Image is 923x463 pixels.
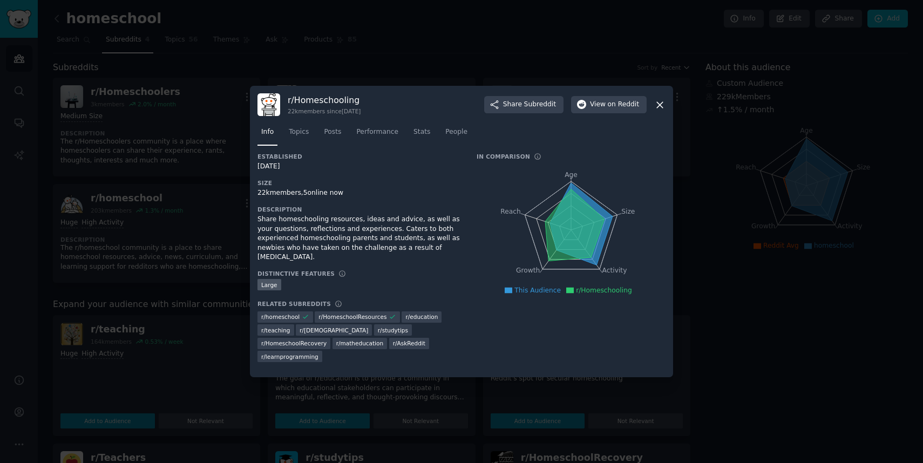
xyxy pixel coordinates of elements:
[336,339,383,347] span: r/ matheducation
[257,124,277,146] a: Info
[621,208,635,215] tspan: Size
[410,124,434,146] a: Stats
[300,326,368,334] span: r/ [DEMOGRAPHIC_DATA]
[261,127,274,137] span: Info
[257,279,281,290] div: Large
[500,208,521,215] tspan: Reach
[565,171,578,179] tspan: Age
[257,188,461,198] div: 22k members, 5 online now
[445,127,467,137] span: People
[288,94,361,106] h3: r/ Homeschooling
[608,100,639,110] span: on Reddit
[257,215,461,262] div: Share homeschooling resources, ideas and advice, as well as your questions, reflections and exper...
[590,100,639,110] span: View
[257,153,461,160] h3: Established
[514,287,561,294] span: This Audience
[257,162,461,172] div: [DATE]
[602,267,627,274] tspan: Activity
[285,124,313,146] a: Topics
[484,96,564,113] button: ShareSubreddit
[257,93,280,116] img: Homeschooling
[261,353,318,360] span: r/ learnprogramming
[261,313,300,321] span: r/ homeschool
[257,206,461,213] h3: Description
[524,100,556,110] span: Subreddit
[352,124,402,146] a: Performance
[320,124,345,146] a: Posts
[442,124,471,146] a: People
[324,127,341,137] span: Posts
[576,287,632,294] span: r/Homeschooling
[516,267,540,274] tspan: Growth
[477,153,530,160] h3: In Comparison
[503,100,556,110] span: Share
[378,326,408,334] span: r/ studytips
[289,127,309,137] span: Topics
[571,96,647,113] button: Viewon Reddit
[413,127,430,137] span: Stats
[318,313,386,321] span: r/ HomeschoolResources
[393,339,425,347] span: r/ AskReddit
[261,339,327,347] span: r/ HomeschoolRecovery
[257,270,335,277] h3: Distinctive Features
[261,326,290,334] span: r/ teaching
[257,300,331,308] h3: Related Subreddits
[356,127,398,137] span: Performance
[405,313,438,321] span: r/ education
[257,179,461,187] h3: Size
[288,107,361,115] div: 22k members since [DATE]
